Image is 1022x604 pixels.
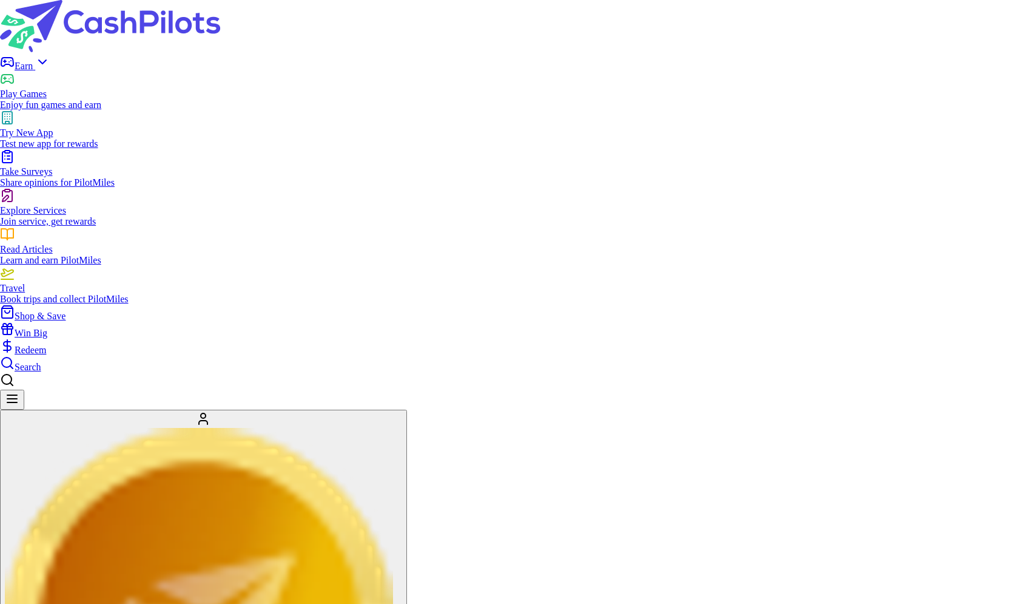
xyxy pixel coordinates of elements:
span: Redeem [15,345,46,355]
span: Earn [15,61,35,71]
span: Shop & Save [15,311,66,321]
span: Search [15,362,41,372]
span: Win Big [15,328,47,338]
iframe: Intercom live chat [981,563,1010,592]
